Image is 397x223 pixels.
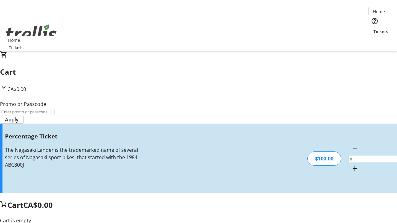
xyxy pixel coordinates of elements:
[4,44,29,51] a: Tickets
[7,86,26,93] span: CA$0.00
[369,8,389,15] a: Home
[368,35,381,47] button: Cart
[368,15,381,27] button: Help
[23,200,53,210] span: CA$0.00
[5,146,141,168] div: The Nagasaki Lander is the trademarked name of several series of Nagasaki sport bikes, that start...
[9,44,24,51] span: Tickets
[4,18,59,49] img: Orient E2E Organization hDLm3eDEO8's Logo
[368,28,393,35] a: Tickets
[8,37,20,43] span: Home
[4,37,24,43] a: Home
[349,162,361,175] button: Increment by one
[5,116,19,123] span: Apply
[307,151,341,166] div: $100.00
[373,28,388,35] span: Tickets
[5,132,141,141] h3: Percentage Ticket
[373,8,385,15] span: Home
